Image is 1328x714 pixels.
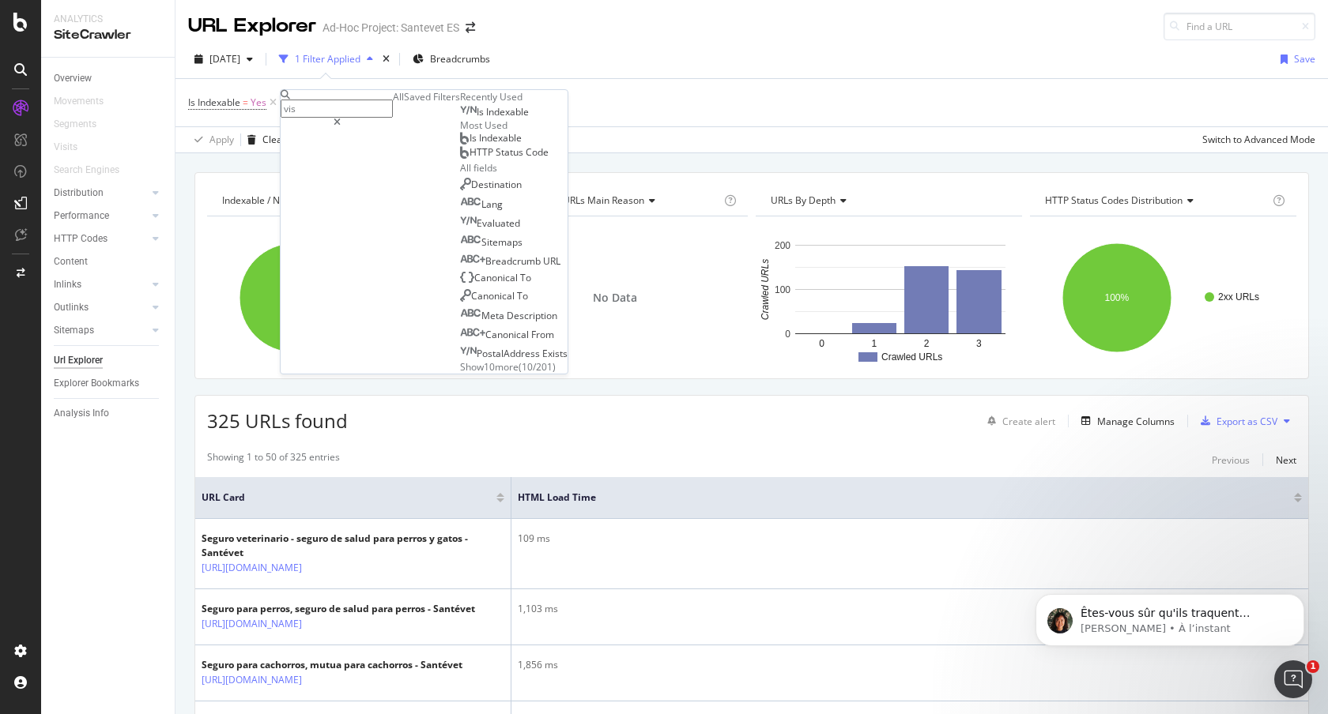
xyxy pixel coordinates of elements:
button: Previous [1212,450,1250,469]
div: 1,103 ms [518,602,1302,616]
iframe: Intercom notifications message [1012,561,1328,671]
h4: Non-Indexable URLs Main Reason [493,188,721,213]
div: Most Used [460,118,568,132]
text: 0 [785,329,790,340]
a: Visits [54,139,93,156]
div: Analysis Info [54,405,109,422]
div: Analytics [54,13,162,26]
a: [URL][DOMAIN_NAME] [202,672,302,688]
div: 1 Filter Applied [295,52,360,66]
text: 2xx URLs [1218,291,1259,303]
a: [URL][DOMAIN_NAME] [202,616,302,632]
a: Inlinks [54,276,148,293]
div: HTTP Codes [54,231,108,247]
button: Create alert [981,408,1055,434]
text: 100% [1105,292,1130,303]
svg: A chart. [756,229,1019,366]
div: Seguro veterinario - seguro de salud para perros y gatos - Santévet [202,532,504,560]
button: Breadcrumbs [406,47,496,72]
div: Saved Filters [404,90,460,103]
h4: URLs by Depth [768,188,1008,213]
svg: A chart. [1030,229,1293,366]
text: 1 [872,338,877,349]
a: Sitemaps [54,322,148,339]
text: Crawled URLs [760,259,771,320]
a: Analysis Info [54,405,164,422]
h4: Indexable / Non-Indexable URLs Distribution [219,188,447,213]
div: Sitemaps [54,322,94,339]
a: Search Engines [54,162,135,178]
div: Switch to Advanced Mode [1202,133,1315,146]
span: 2025 Aug. 27th [209,52,240,66]
h4: HTTP Status Codes Distribution [1042,188,1270,213]
text: 3 [976,338,982,349]
span: Sitemaps [481,235,523,249]
div: Clear [262,133,286,146]
span: Canonical [471,289,517,303]
a: Segments [54,116,112,133]
a: [URL][DOMAIN_NAME] [202,560,302,576]
div: times [379,51,393,67]
a: HTTP Codes [54,231,148,247]
div: Previous [1212,453,1250,467]
span: Destination [471,178,522,191]
div: URL Explorer [188,13,316,39]
div: Manage Columns [1097,415,1175,428]
div: Search Engines [54,162,119,178]
div: Outlinks [54,299,89,316]
span: 1 [1307,660,1319,673]
button: Apply [188,127,234,152]
span: To [517,289,528,303]
span: HTTP Status Code [470,145,549,159]
span: = [243,96,248,109]
span: ( 10 / 201 ) [519,360,556,374]
button: Switch to Advanced Mode [1196,127,1315,152]
span: HTTP Status Codes Distribution [1045,194,1183,207]
span: Is [477,105,486,118]
span: Non-Indexable URLs Main Reason [496,194,644,207]
span: Evaluated [477,216,520,230]
span: Canonical [474,271,520,284]
div: Showing 1 to 50 of 325 entries [207,450,340,469]
div: Distribution [54,185,104,201]
button: [DATE] [188,47,259,72]
span: Yes [251,92,266,114]
button: Export as CSV [1194,408,1277,434]
div: Url Explorer [54,352,103,369]
span: 325 URLs found [207,408,348,434]
span: To [520,271,531,284]
div: Save [1294,52,1315,66]
button: 1 Filter Applied [273,47,379,72]
span: Breadcrumb [485,254,543,268]
a: Content [54,254,164,270]
input: Find a URL [1164,13,1315,40]
a: Movements [54,93,119,110]
svg: A chart. [207,229,470,366]
div: Export as CSV [1217,415,1277,428]
div: Inlinks [54,276,81,293]
div: Seguro para perros, seguro de salud para perros - Santévet [202,602,475,616]
span: Canonical [485,328,531,341]
span: No Data [593,290,637,306]
a: Distribution [54,185,148,201]
button: Manage Columns [1075,411,1175,430]
span: Meta [481,309,507,322]
span: Description [507,309,557,322]
div: Next [1276,453,1296,467]
div: Segments [54,116,96,133]
div: All [393,90,404,103]
a: Outlinks [54,299,148,316]
div: Explorer Bookmarks [54,375,139,392]
div: 109 ms [518,532,1302,546]
text: Crawled URLs [881,351,942,363]
text: 200 [775,240,790,251]
div: Apply [209,133,234,146]
a: Overview [54,70,164,87]
button: Next [1276,450,1296,469]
